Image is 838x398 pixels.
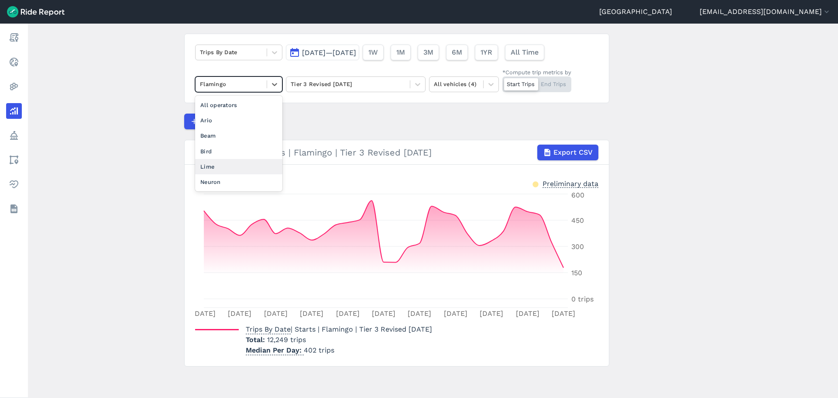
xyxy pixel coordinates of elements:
[195,97,282,113] div: All operators
[228,309,251,318] tspan: [DATE]
[444,309,467,318] tspan: [DATE]
[408,309,431,318] tspan: [DATE]
[195,144,282,159] div: Bird
[6,30,22,45] a: Report
[391,45,411,60] button: 1M
[543,179,598,188] div: Preliminary data
[6,79,22,94] a: Heatmaps
[363,45,384,60] button: 1W
[571,295,594,303] tspan: 0 trips
[246,336,267,344] span: Total
[553,147,593,158] span: Export CSV
[505,45,544,60] button: All Time
[286,45,359,60] button: [DATE]—[DATE]
[300,309,323,318] tspan: [DATE]
[184,114,264,129] button: Compare Metrics
[372,309,395,318] tspan: [DATE]
[452,47,462,58] span: 6M
[571,216,584,225] tspan: 450
[264,309,288,318] tspan: [DATE]
[195,174,282,190] div: Neuron
[552,309,575,318] tspan: [DATE]
[537,145,598,160] button: Export CSV
[195,159,282,174] div: Lime
[7,6,65,17] img: Ride Report
[302,48,356,57] span: [DATE]—[DATE]
[599,7,672,17] a: [GEOGRAPHIC_DATA]
[6,177,22,192] a: Health
[571,242,584,251] tspan: 300
[481,47,492,58] span: 1YR
[195,128,282,143] div: Beam
[571,269,582,277] tspan: 150
[423,47,433,58] span: 3M
[418,45,439,60] button: 3M
[571,191,584,199] tspan: 600
[195,113,282,128] div: Ario
[475,45,498,60] button: 1YR
[511,47,539,58] span: All Time
[246,343,304,355] span: Median Per Day
[396,47,405,58] span: 1M
[192,309,216,318] tspan: [DATE]
[195,145,598,160] div: Trips By Date | Starts | Flamingo | Tier 3 Revised [DATE]
[446,45,468,60] button: 6M
[516,309,539,318] tspan: [DATE]
[502,68,571,76] div: *Compute trip metrics by
[6,54,22,70] a: Realtime
[480,309,503,318] tspan: [DATE]
[6,152,22,168] a: Areas
[336,309,360,318] tspan: [DATE]
[368,47,378,58] span: 1W
[267,336,306,344] span: 12,249 trips
[246,322,291,334] span: Trips By Date
[6,103,22,119] a: Analyze
[6,128,22,143] a: Policy
[6,201,22,217] a: Datasets
[246,345,432,356] p: 402 trips
[246,325,432,333] span: | Starts | Flamingo | Tier 3 Revised [DATE]
[700,7,831,17] button: [EMAIL_ADDRESS][DOMAIN_NAME]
